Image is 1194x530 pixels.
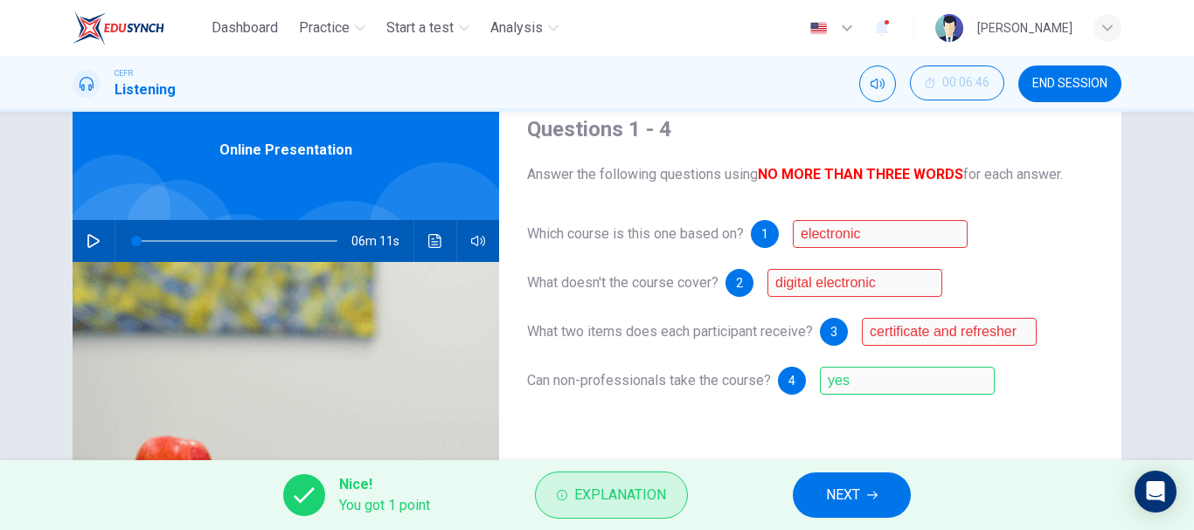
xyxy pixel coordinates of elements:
input: Yes; Yes they can [820,367,995,395]
span: END SESSION [1032,77,1107,91]
div: [PERSON_NAME] [977,17,1073,38]
button: Analysis [483,12,566,44]
span: Start a test [386,17,454,38]
span: 00:06:46 [942,76,989,90]
b: NO MORE THAN THREE WORDS [758,166,963,182]
span: You got 1 point [339,495,430,516]
h4: Questions 1 - 4 [527,115,1093,143]
span: 3 [830,326,837,338]
span: Nice! [339,474,430,495]
button: Explanation [535,471,688,519]
span: Explanation [574,483,666,507]
span: Practice [299,17,350,38]
button: Start a test [379,12,476,44]
button: Practice [292,12,372,44]
div: Hide [910,65,1004,102]
input: digital electronics [767,269,942,297]
span: CEFR [115,67,133,79]
span: What two items does each participant receive? [527,323,813,340]
img: Profile picture [935,14,963,42]
div: Open Intercom Messenger [1135,471,1177,513]
div: Mute [859,65,896,102]
span: Analysis [490,17,543,38]
button: 00:06:46 [910,65,1004,100]
a: EduSynch logo [73,10,205,45]
span: 06m 11s [351,220,413,262]
img: en [808,22,830,35]
button: Dashboard [205,12,285,44]
h1: Listening [115,79,176,100]
span: Online Presentation [219,140,352,161]
button: END SESSION [1018,65,1121,102]
span: What doesn't the course cover? [527,274,718,291]
span: Answer the following questions using for each answer. [527,164,1093,185]
span: 1 [761,228,768,240]
span: 2 [736,277,743,289]
span: Can non-professionals take the course? [527,372,771,389]
span: Which course is this one based on? [527,225,744,242]
button: NEXT [793,472,911,518]
span: 4 [788,375,795,387]
input: book CD-ROM; book, CD-ROM; CD-ROM, book; CD-ROM and book; book and CD-ROM [862,318,1037,346]
img: EduSynch logo [73,10,164,45]
span: NEXT [826,483,860,507]
input: Overview of electronics [793,220,968,248]
span: Dashboard [212,17,278,38]
button: Click to see the audio transcription [421,220,449,262]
